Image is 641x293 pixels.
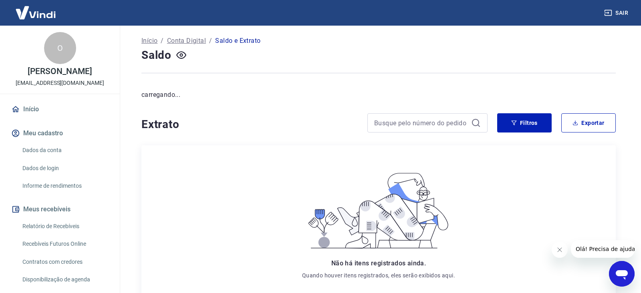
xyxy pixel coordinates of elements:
button: Meu cadastro [10,124,110,142]
p: / [209,36,212,46]
a: Disponibilização de agenda [19,271,110,288]
button: Sair [603,6,631,20]
button: Filtros [497,113,552,132]
p: [EMAIL_ADDRESS][DOMAIN_NAME] [16,79,104,87]
button: Meus recebíveis [10,201,110,218]
p: Quando houver itens registrados, eles serão exibidos aqui. [302,271,455,279]
p: / [161,36,163,46]
a: Contratos com credores [19,254,110,270]
a: Dados da conta [19,142,110,159]
input: Busque pelo número do pedido [374,117,468,129]
a: Recebíveis Futuros Online [19,236,110,252]
a: Início [10,100,110,118]
a: Dados de login [19,160,110,177]
span: Não há itens registrados ainda. [331,259,426,267]
p: [PERSON_NAME] [28,67,92,76]
span: Olá! Precisa de ajuda? [5,6,67,12]
iframe: Botão para abrir a janela de mensagens [609,261,635,287]
h4: Extrato [141,116,358,132]
iframe: Mensagem da empresa [571,240,635,258]
iframe: Fechar mensagem [552,242,568,258]
div: O [44,32,76,64]
a: Relatório de Recebíveis [19,218,110,235]
a: Informe de rendimentos [19,178,110,194]
img: Vindi [10,0,62,25]
a: Início [141,36,157,46]
button: Exportar [561,113,616,132]
a: Conta Digital [167,36,206,46]
h4: Saldo [141,47,171,63]
p: carregando... [141,90,616,100]
p: Saldo e Extrato [215,36,260,46]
